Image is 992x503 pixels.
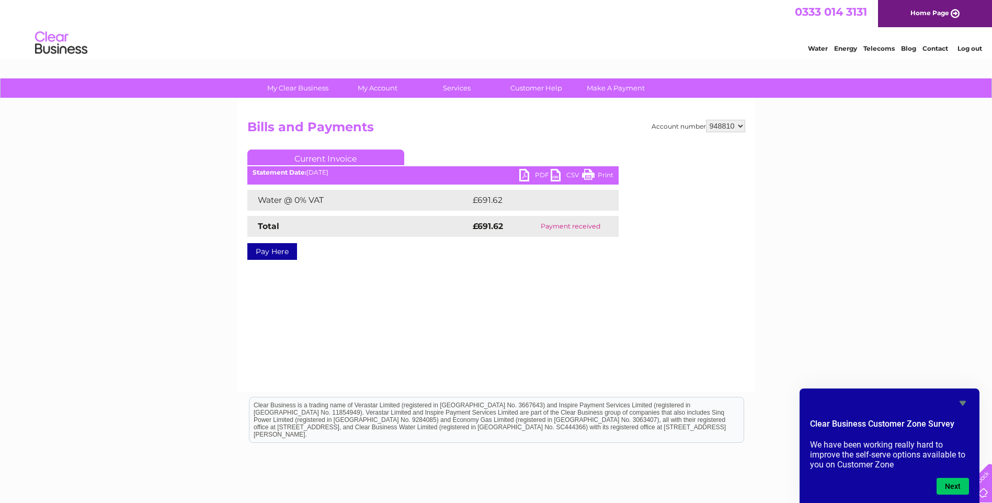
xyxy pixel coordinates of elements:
[35,27,88,59] img: logo.png
[414,78,500,98] a: Services
[834,44,857,52] a: Energy
[473,221,503,231] strong: £691.62
[795,5,867,18] a: 0333 014 3131
[470,190,599,211] td: £691.62
[922,44,948,52] a: Contact
[863,44,895,52] a: Telecoms
[551,169,582,184] a: CSV
[522,216,618,237] td: Payment received
[652,120,745,132] div: Account number
[253,168,306,176] b: Statement Date:
[901,44,916,52] a: Blog
[258,221,279,231] strong: Total
[493,78,579,98] a: Customer Help
[519,169,551,184] a: PDF
[255,78,341,98] a: My Clear Business
[247,169,619,176] div: [DATE]
[957,44,982,52] a: Log out
[247,150,404,165] a: Current Invoice
[810,418,969,436] h2: Clear Business Customer Zone Survey
[808,44,828,52] a: Water
[573,78,659,98] a: Make A Payment
[956,397,969,409] button: Hide survey
[247,120,745,140] h2: Bills and Payments
[247,243,297,260] a: Pay Here
[334,78,420,98] a: My Account
[582,169,613,184] a: Print
[247,190,470,211] td: Water @ 0% VAT
[249,6,744,51] div: Clear Business is a trading name of Verastar Limited (registered in [GEOGRAPHIC_DATA] No. 3667643...
[810,397,969,495] div: Clear Business Customer Zone Survey
[937,478,969,495] button: Next question
[810,440,969,470] p: We have been working really hard to improve the self-serve options available to you on Customer Zone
